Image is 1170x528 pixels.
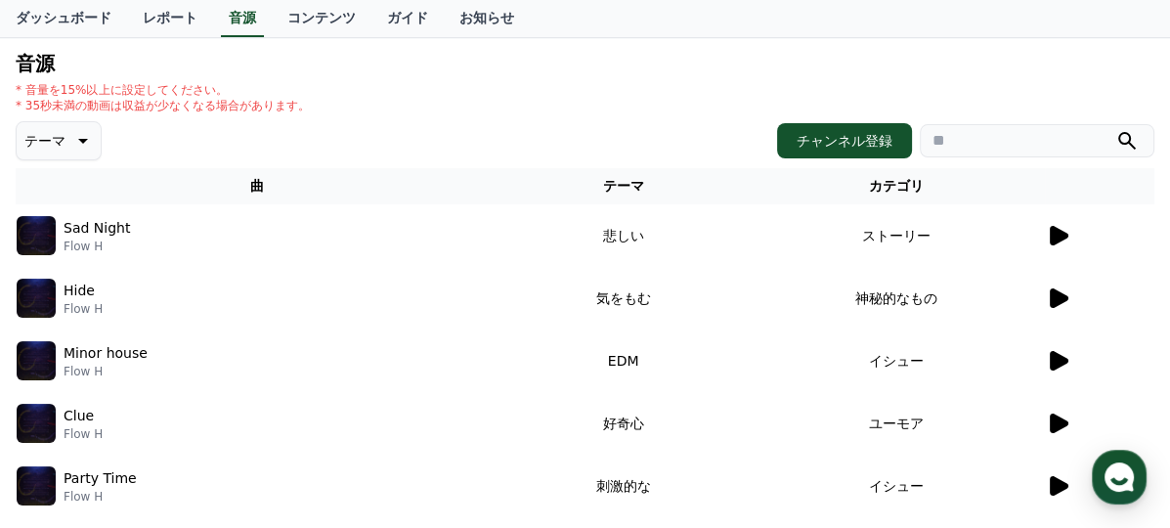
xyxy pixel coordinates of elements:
[64,364,148,379] p: Flow H
[16,98,310,113] p: * 35秒未満の動画は収益が少なくなる場合があります。
[162,396,220,412] span: Messages
[50,395,84,411] span: Home
[17,404,56,443] img: music
[748,267,1045,330] td: 神秘的なもの
[17,341,56,380] img: music
[16,53,1154,74] h4: 音源
[129,366,252,415] a: Messages
[64,468,137,489] p: Party Time
[498,392,748,455] td: 好奇心
[252,366,375,415] a: Settings
[16,168,498,204] th: 曲
[64,489,137,505] p: Flow H
[17,216,56,255] img: music
[289,395,337,411] span: Settings
[64,281,95,301] p: Hide
[748,204,1045,267] td: ストーリー
[498,204,748,267] td: 悲しい
[748,392,1045,455] td: ユーモア
[16,121,102,160] button: テーマ
[748,168,1045,204] th: カテゴリ
[17,466,56,506] img: music
[777,123,912,158] button: チャンネル登録
[24,127,65,154] p: テーマ
[498,168,748,204] th: テーマ
[64,406,94,426] p: Clue
[748,330,1045,392] td: イシュー
[64,239,130,254] p: Flow H
[498,267,748,330] td: 気をもむ
[64,343,148,364] p: Minor house
[748,455,1045,517] td: イシュー
[498,455,748,517] td: 刺激的な
[64,301,103,317] p: Flow H
[16,82,310,98] p: * 音量を15%以上に設定してください。
[6,366,129,415] a: Home
[17,279,56,318] img: music
[64,426,103,442] p: Flow H
[498,330,748,392] td: EDM
[64,218,130,239] p: Sad Night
